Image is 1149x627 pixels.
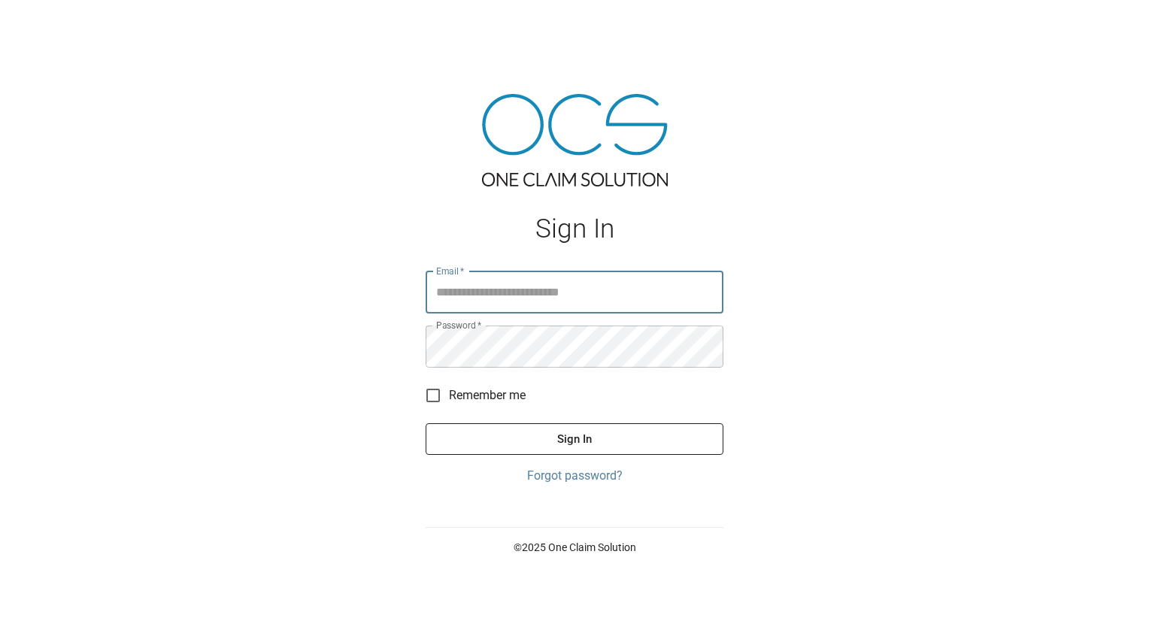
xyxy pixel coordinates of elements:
span: Remember me [449,386,526,404]
label: Password [436,319,481,332]
img: ocs-logo-tra.png [482,94,668,186]
img: ocs-logo-white-transparent.png [18,9,78,39]
h1: Sign In [426,214,723,244]
a: Forgot password? [426,467,723,485]
p: © 2025 One Claim Solution [426,540,723,555]
label: Email [436,265,465,277]
button: Sign In [426,423,723,455]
